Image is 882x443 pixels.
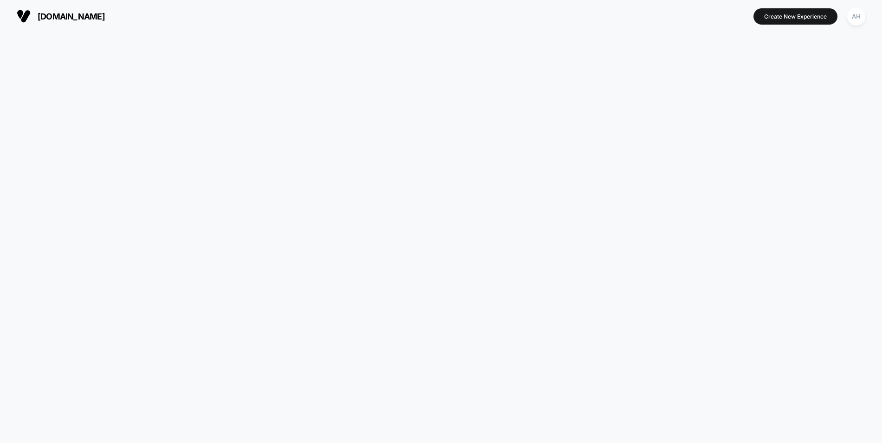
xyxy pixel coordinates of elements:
img: Visually logo [17,9,31,23]
button: AH [844,7,868,26]
div: AH [847,7,865,26]
button: [DOMAIN_NAME] [14,9,108,24]
span: [DOMAIN_NAME] [38,12,105,21]
button: Create New Experience [753,8,837,25]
